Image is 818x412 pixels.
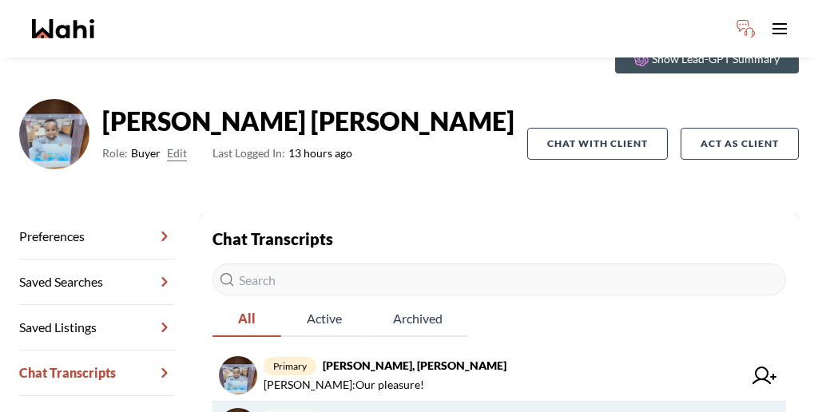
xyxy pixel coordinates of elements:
[367,302,468,335] span: Archived
[19,259,174,305] a: Saved Searches
[615,45,799,73] button: Show Lead-GPT Summary
[102,105,514,137] strong: [PERSON_NAME] [PERSON_NAME]
[212,146,285,160] span: Last Logged In:
[527,128,668,160] button: Chat with client
[281,302,367,337] button: Active
[131,144,161,163] span: Buyer
[167,144,187,163] button: Edit
[212,350,786,402] a: primary[PERSON_NAME], [PERSON_NAME][PERSON_NAME]:Our pleasure!
[19,351,174,396] a: Chat Transcripts
[212,263,786,295] input: Search
[367,302,468,337] button: Archived
[323,359,506,372] strong: [PERSON_NAME], [PERSON_NAME]
[19,99,89,169] img: ACg8ocJYcFiGaFnFh2nupadFDXqOBjKIJW8hXOAxlTLh0x9UugKM_SDqcg=s96-c
[652,51,780,67] p: Show Lead-GPT Summary
[219,356,257,394] img: chat avatar
[681,128,799,160] button: Act as Client
[212,302,281,335] span: All
[102,144,128,163] span: Role:
[212,144,352,163] span: 13 hours ago
[764,13,796,45] button: Toggle open navigation menu
[19,214,174,259] a: Preferences
[32,19,94,38] a: Wahi homepage
[212,302,281,337] button: All
[281,302,367,335] span: Active
[19,305,174,351] a: Saved Listings
[212,229,333,248] strong: Chat Transcripts
[264,357,316,375] span: primary
[264,375,424,394] span: [PERSON_NAME] : Our pleasure!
